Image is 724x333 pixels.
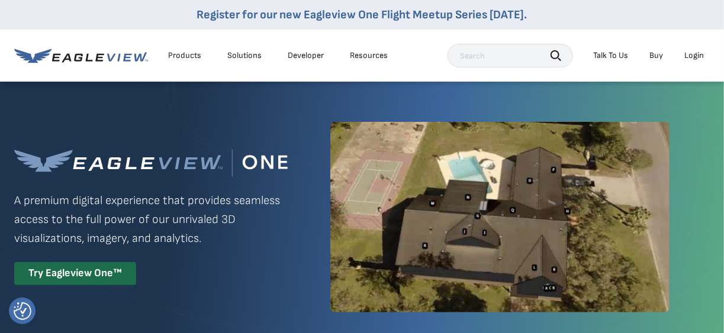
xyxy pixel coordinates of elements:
[14,302,31,320] button: Consent Preferences
[168,50,201,61] div: Products
[649,50,663,61] a: Buy
[448,44,573,67] input: Search
[288,50,324,61] a: Developer
[593,50,628,61] div: Talk To Us
[197,8,527,22] a: Register for our new Eagleview One Flight Meetup Series [DATE].
[227,50,262,61] div: Solutions
[14,149,288,177] img: Eagleview One™
[684,50,704,61] div: Login
[14,262,136,285] div: Try Eagleview One™
[350,50,388,61] div: Resources
[14,191,288,248] p: A premium digital experience that provides seamless access to the full power of our unrivaled 3D ...
[14,302,31,320] img: Revisit consent button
